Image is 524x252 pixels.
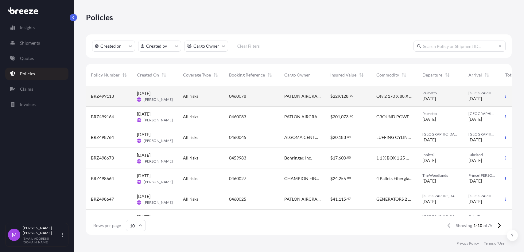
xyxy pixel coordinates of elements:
[340,115,341,119] span: ,
[91,196,114,202] span: BRZ498647
[137,179,141,185] span: MM
[137,138,141,144] span: MM
[5,68,68,80] a: Policies
[20,101,36,108] p: Invoices
[229,114,246,120] span: 0460083
[422,116,436,122] span: [DATE]
[468,91,495,96] span: [GEOGRAPHIC_DATA]
[137,117,141,123] span: MM
[229,155,246,161] span: 0459983
[330,156,333,160] span: $
[468,116,482,122] span: [DATE]
[376,134,413,140] span: LUFFING CYLINDER
[376,175,413,182] span: 4 Pallets Fiberglass Elbows 77 X 48 X 48 2320 Lbs
[91,114,114,120] span: BRZ499164
[330,176,333,181] span: $
[468,214,495,219] span: Oakville
[86,12,113,22] p: Policies
[483,222,492,229] span: of 75
[468,137,482,143] span: [DATE]
[212,71,219,79] button: Sort
[5,52,68,65] a: Quotes
[333,115,340,119] span: 201
[144,138,173,143] span: [PERSON_NAME]
[456,222,472,229] span: Showing
[422,91,459,96] span: Palmetto
[422,132,459,137] span: [GEOGRAPHIC_DATA]
[137,173,150,179] span: [DATE]
[5,37,68,49] a: Shipments
[338,197,339,201] span: ,
[100,43,122,49] p: Created on
[91,72,120,78] span: Policy Number
[422,96,436,102] span: [DATE]
[137,72,159,78] span: Created On
[121,71,128,79] button: Sort
[183,72,211,78] span: Coverage Type
[338,156,339,160] span: ,
[468,157,482,163] span: [DATE]
[330,135,333,140] span: $
[339,176,346,181] span: 255
[333,176,338,181] span: 24
[330,72,356,78] span: Insured Value
[346,177,347,179] span: .
[468,178,482,184] span: [DATE]
[183,134,198,140] span: All risks
[137,132,150,138] span: [DATE]
[422,199,436,205] span: [DATE]
[422,72,442,78] span: Departure
[358,71,365,79] button: Sort
[347,177,351,179] span: 00
[505,72,515,78] span: Total
[376,93,413,99] span: Qty 2 170 X 88 X 58 Each 7 400 Lbs Each Qty 2 48 X 48 X 48 Each 875 Lbs Each
[350,115,353,117] span: 40
[376,114,413,120] span: GROUND POWER UNITS WITH LITHIUM BATTERY HAZMAT
[138,41,181,52] button: createdBy Filter options
[20,55,34,61] p: Quotes
[468,96,482,102] span: [DATE]
[346,136,347,138] span: .
[422,152,459,157] span: Innisfail
[137,193,150,199] span: [DATE]
[422,137,436,143] span: [DATE]
[468,72,482,78] span: Arrival
[183,196,198,202] span: All risks
[468,111,495,116] span: [GEOGRAPHIC_DATA]
[20,40,40,46] p: Shipments
[468,194,495,199] span: [GEOGRAPHIC_DATA]
[376,196,413,202] span: GENERATORS 2 PALLETS NO STACKING ON TOP AT 555 LBS EACH AT 48 X 40 X 35 EACH
[456,241,479,246] a: Privacy Policy
[444,71,451,79] button: Sort
[422,111,459,116] span: Palmetto
[468,199,482,205] span: [DATE]
[284,175,320,182] span: CHAMPION FIBERGLASS, INC.
[144,97,173,102] span: [PERSON_NAME]
[137,214,150,220] span: [DATE]
[346,198,347,200] span: .
[137,199,141,206] span: MM
[91,175,114,182] span: BRZ498664
[346,156,347,159] span: .
[468,152,495,157] span: Lakeland
[184,41,228,52] button: cargoOwner Filter options
[333,197,338,201] span: 41
[338,135,339,140] span: ,
[333,135,338,140] span: 20
[20,71,35,77] p: Policies
[23,237,61,244] p: [EMAIL_ADDRESS][DOMAIN_NAME]
[483,71,491,79] button: Sort
[422,194,459,199] span: [GEOGRAPHIC_DATA]
[350,95,353,97] span: 90
[20,86,33,92] p: Claims
[144,200,173,205] span: [PERSON_NAME]
[20,25,35,31] p: Insights
[137,96,141,103] span: MM
[422,214,459,219] span: [GEOGRAPHIC_DATA]
[333,94,340,98] span: 229
[347,156,351,159] span: 00
[341,94,348,98] span: 128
